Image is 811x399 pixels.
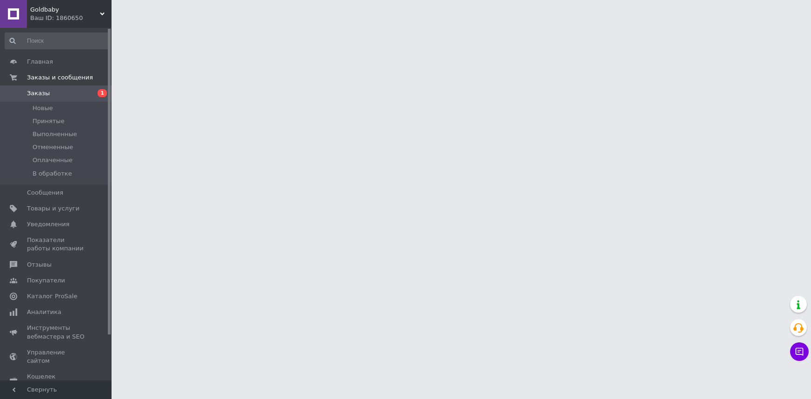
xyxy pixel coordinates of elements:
span: 1 [98,89,107,97]
span: Заказы [27,89,50,98]
span: Выполненные [33,130,77,138]
span: Покупатели [27,276,65,285]
span: В обработке [33,170,72,178]
span: Аналитика [27,308,61,316]
input: Поиск [5,33,109,49]
span: Каталог ProSale [27,292,77,301]
span: Сообщения [27,189,63,197]
span: Главная [27,58,53,66]
span: Товары и услуги [27,204,79,213]
span: Принятые [33,117,65,125]
span: Показатели работы компании [27,236,86,253]
span: Заказы и сообщения [27,73,93,82]
span: Уведомления [27,220,69,229]
span: Кошелек компании [27,373,86,389]
span: Отзывы [27,261,52,269]
span: Управление сайтом [27,348,86,365]
span: Новые [33,104,53,112]
span: Оплаченные [33,156,73,164]
button: Чат с покупателем [790,342,809,361]
span: Goldbaby [30,6,100,14]
span: Инструменты вебмастера и SEO [27,324,86,340]
span: Отмененные [33,143,73,151]
div: Ваш ID: 1860650 [30,14,112,22]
